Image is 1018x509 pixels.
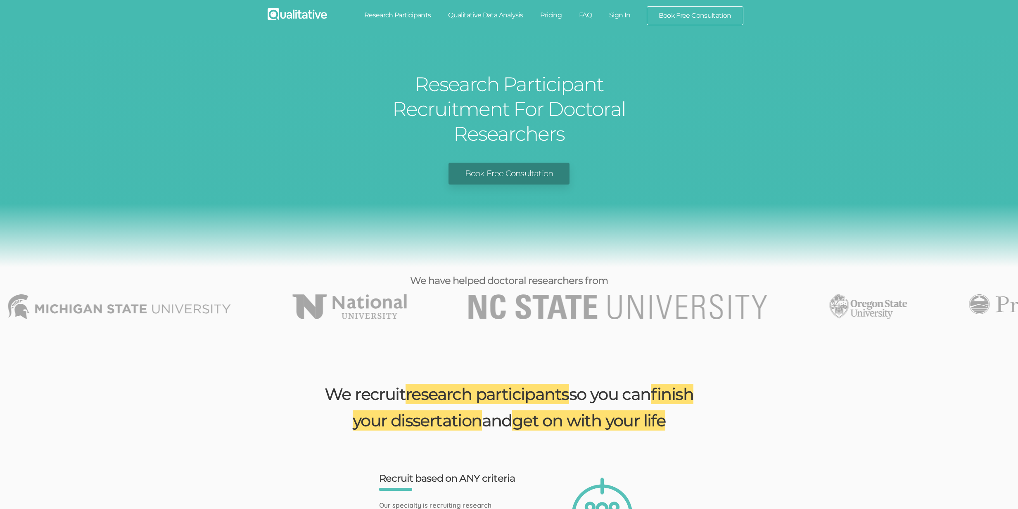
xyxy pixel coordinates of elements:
[570,6,600,24] a: FAQ
[353,384,693,431] span: finish your dissertation
[647,7,743,25] a: Book Free Consultation
[293,294,407,319] img: National University
[439,6,532,24] a: Qualitative Data Analysis
[356,6,440,24] a: Research Participants
[406,384,569,404] span: research participants
[379,473,524,484] h3: Recruit based on ANY criteria
[293,294,407,319] li: 23 of 49
[8,294,231,319] li: 22 of 49
[268,8,327,20] img: Qualitative
[830,294,907,319] img: Oregon State University
[532,6,570,24] a: Pricing
[311,275,707,286] h3: We have helped doctoral researchers from
[448,163,570,185] a: Book Free Consultation
[354,72,664,146] h1: Research Participant Recruitment For Doctoral Researchers
[469,294,768,319] img: North Carolina State University
[317,381,701,434] h2: We recruit so you can and
[830,294,907,319] li: 25 of 49
[512,410,665,431] span: get on with your life
[600,6,639,24] a: Sign In
[469,294,768,319] li: 24 of 49
[8,294,231,319] img: Michigan State University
